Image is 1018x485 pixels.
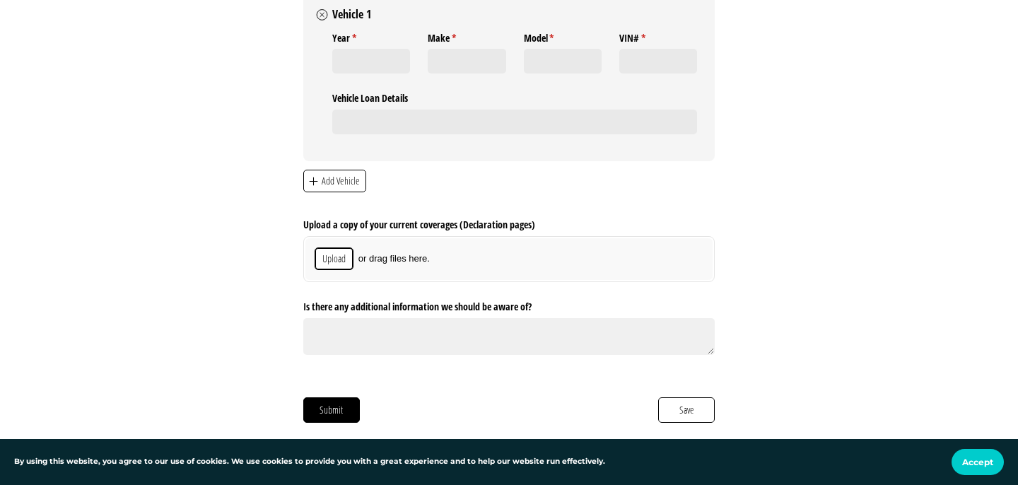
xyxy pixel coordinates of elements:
[303,214,715,232] label: Upload a copy of your current coverages (Declaration pages)
[358,252,430,265] span: or drag files here.
[952,449,1004,475] button: Accept
[332,6,371,22] h3: Vehicle 1
[428,26,505,45] label: Make
[303,397,360,423] button: Submit
[303,296,715,314] label: Is there any additional information we should be aware of?
[319,402,344,418] span: Submit
[303,170,367,192] button: Add Vehicle
[322,251,346,267] span: Upload
[332,87,697,105] label: Vehicle Loan Details
[962,457,993,467] span: Accept
[321,173,361,189] span: Add Vehicle
[332,26,410,45] label: Year
[314,7,329,23] button: Remove Vehicle 1
[524,26,602,45] label: Model
[658,397,715,423] button: Save
[315,247,353,270] button: Upload
[619,26,697,45] label: VIN#
[679,402,695,418] span: Save
[14,456,605,468] p: By using this website, you agree to our use of cookies. We use cookies to provide you with a grea...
